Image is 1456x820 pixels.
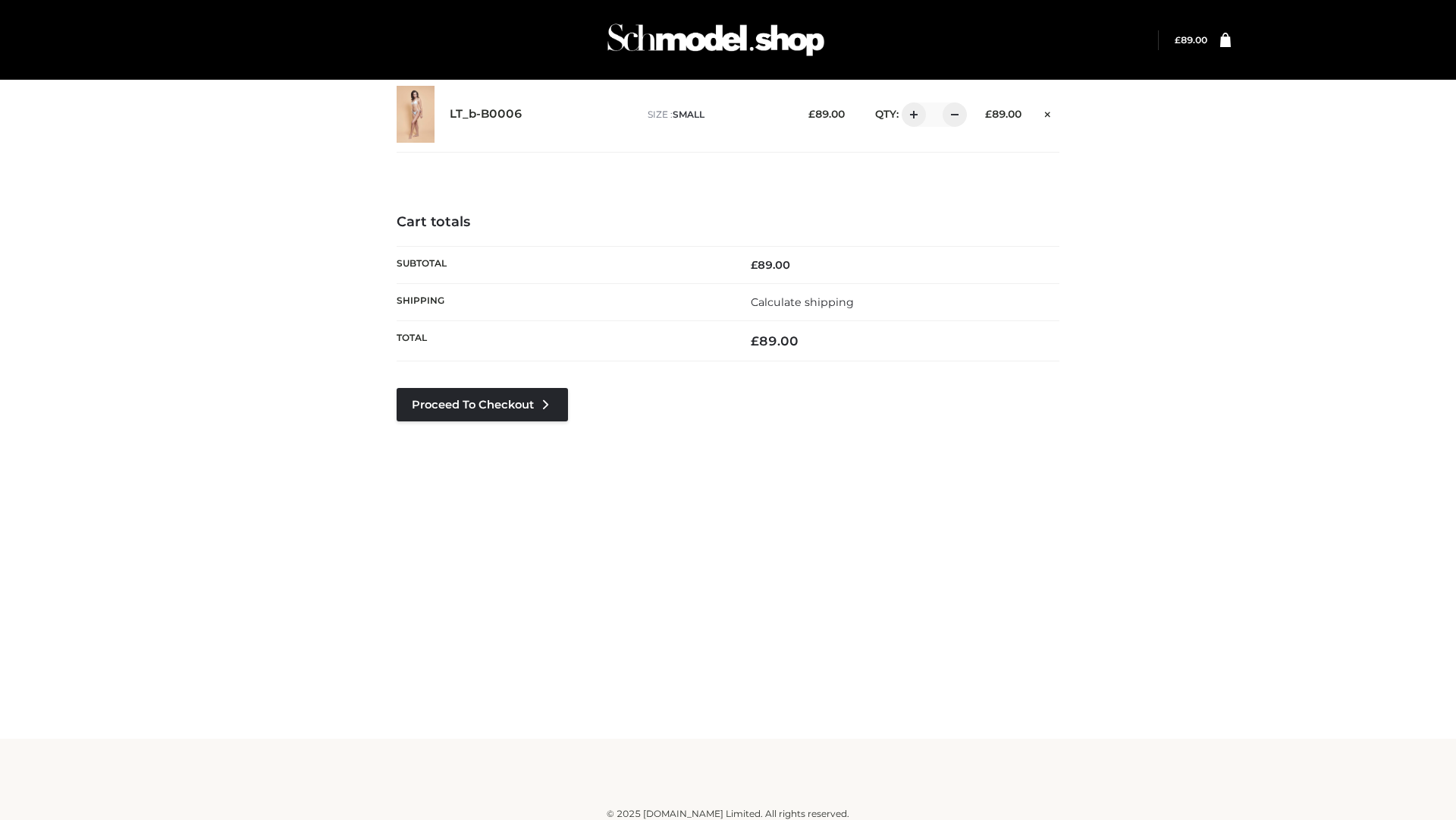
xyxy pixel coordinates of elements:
a: £89.00 [1175,34,1207,46]
img: Schmodel Admin 964 [602,10,830,70]
a: Calculate shipping [751,295,854,309]
span: £ [808,108,815,120]
bdi: 89.00 [1175,34,1207,46]
a: Remove this item [1037,102,1059,122]
bdi: 89.00 [808,108,845,120]
th: Subtotal [397,246,728,283]
a: Proceed to Checkout [397,388,568,421]
span: £ [751,333,759,348]
h4: Cart totals [397,214,1059,231]
bdi: 89.00 [751,258,790,272]
bdi: 89.00 [751,333,799,348]
span: £ [1175,34,1181,46]
bdi: 89.00 [985,108,1021,120]
p: size : [648,108,785,121]
th: Total [397,321,728,361]
span: £ [751,258,758,272]
a: LT_b-B0006 [450,107,522,121]
span: SMALL [673,109,704,120]
div: QTY: [860,102,962,127]
span: £ [985,108,992,120]
th: Shipping [397,283,728,320]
